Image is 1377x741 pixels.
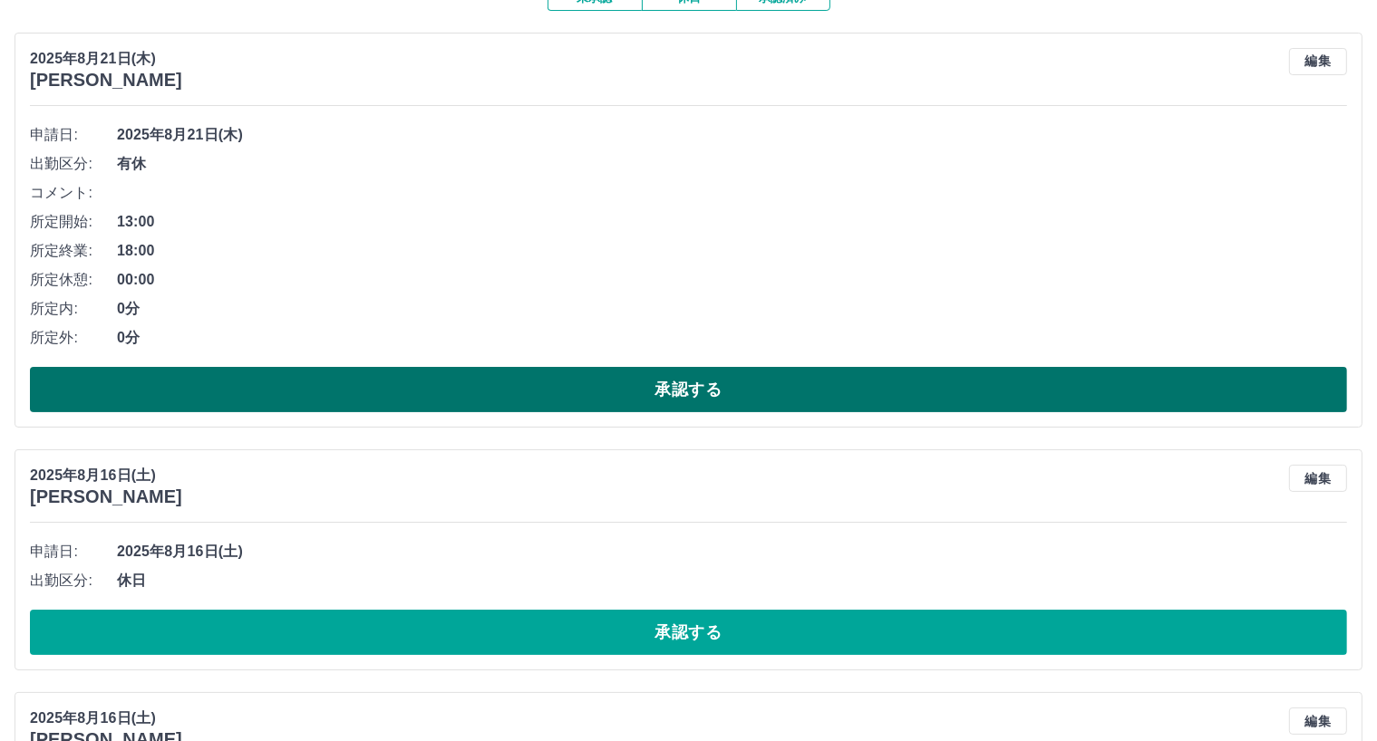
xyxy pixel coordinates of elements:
[30,367,1347,412] button: 承認する
[30,610,1347,655] button: 承認する
[30,70,182,91] h3: [PERSON_NAME]
[1289,707,1347,735] button: 編集
[30,153,117,175] span: 出勤区分:
[117,269,1347,291] span: 00:00
[30,541,117,563] span: 申請日:
[117,327,1347,349] span: 0分
[30,211,117,233] span: 所定開始:
[1289,48,1347,75] button: 編集
[30,327,117,349] span: 所定外:
[30,182,117,204] span: コメント:
[117,570,1347,592] span: 休日
[30,48,182,70] p: 2025年8月21日(木)
[117,298,1347,320] span: 0分
[1289,465,1347,492] button: 編集
[30,707,182,729] p: 2025年8月16日(土)
[117,541,1347,563] span: 2025年8月16日(土)
[30,465,182,486] p: 2025年8月16日(土)
[30,240,117,262] span: 所定終業:
[117,124,1347,146] span: 2025年8月21日(木)
[30,269,117,291] span: 所定休憩:
[117,240,1347,262] span: 18:00
[30,298,117,320] span: 所定内:
[30,124,117,146] span: 申請日:
[117,211,1347,233] span: 13:00
[30,570,117,592] span: 出勤区分:
[30,486,182,507] h3: [PERSON_NAME]
[117,153,1347,175] span: 有休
